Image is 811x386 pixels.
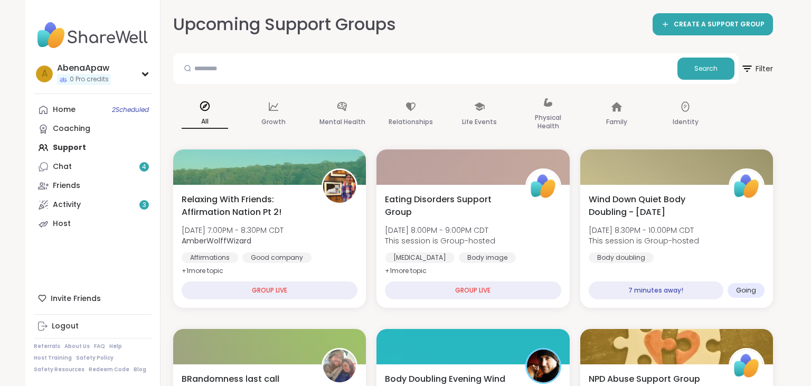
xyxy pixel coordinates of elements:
[34,354,72,362] a: Host Training
[673,116,699,128] p: Identity
[459,252,516,263] div: Body image
[182,225,284,236] span: [DATE] 7:00PM - 8:30PM CDT
[730,350,763,382] img: ShareWell
[385,193,513,219] span: Eating Disorders Support Group
[730,170,763,203] img: ShareWell
[741,56,773,81] span: Filter
[653,13,773,35] a: CREATE A SUPPORT GROUP
[674,20,765,29] span: CREATE A SUPPORT GROUP
[53,219,71,229] div: Host
[109,343,122,350] a: Help
[53,105,76,115] div: Home
[34,17,152,54] img: ShareWell Nav Logo
[34,366,84,373] a: Safety Resources
[589,236,699,246] span: This session is Group-hosted
[143,201,146,210] span: 3
[694,64,718,73] span: Search
[242,252,312,263] div: Good company
[589,193,717,219] span: Wind Down Quiet Body Doubling - [DATE]
[389,116,433,128] p: Relationships
[70,75,109,84] span: 0 Pro credits
[736,286,756,295] span: Going
[261,116,286,128] p: Growth
[182,193,310,219] span: Relaxing With Friends: Affirmation Nation Pt 2!
[385,252,455,263] div: [MEDICAL_DATA]
[52,321,79,332] div: Logout
[89,366,129,373] a: Redeem Code
[525,111,571,133] p: Physical Health
[462,116,497,128] p: Life Events
[34,214,152,233] a: Host
[677,58,734,80] button: Search
[589,281,723,299] div: 7 minutes away!
[606,116,627,128] p: Family
[385,281,561,299] div: GROUP LIVE
[34,343,60,350] a: Referrals
[53,200,81,210] div: Activity
[53,162,72,172] div: Chat
[94,343,105,350] a: FAQ
[34,317,152,336] a: Logout
[173,13,396,36] h2: Upcoming Support Groups
[385,225,495,236] span: [DATE] 8:00PM - 9:00PM CDT
[34,195,152,214] a: Activity3
[182,236,251,246] b: AmberWolffWizard
[319,116,365,128] p: Mental Health
[527,350,560,382] img: james10
[182,373,279,385] span: BRandomness last call
[64,343,90,350] a: About Us
[323,170,356,203] img: AmberWolffWizard
[182,281,357,299] div: GROUP LIVE
[589,373,700,385] span: NPD Abuse Support Group
[589,225,699,236] span: [DATE] 8:30PM - 10:00PM CDT
[142,163,146,172] span: 4
[182,252,238,263] div: Affirmations
[741,53,773,84] button: Filter
[527,170,560,203] img: ShareWell
[57,62,111,74] div: AbenaApaw
[134,366,146,373] a: Blog
[112,106,149,114] span: 2 Scheduled
[42,67,48,81] span: A
[34,157,152,176] a: Chat4
[182,115,228,129] p: All
[76,354,114,362] a: Safety Policy
[34,176,152,195] a: Friends
[34,289,152,308] div: Invite Friends
[34,100,152,119] a: Home2Scheduled
[34,119,152,138] a: Coaching
[323,350,356,382] img: BRandom502
[385,236,495,246] span: This session is Group-hosted
[53,181,80,191] div: Friends
[589,252,654,263] div: Body doubling
[53,124,90,134] div: Coaching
